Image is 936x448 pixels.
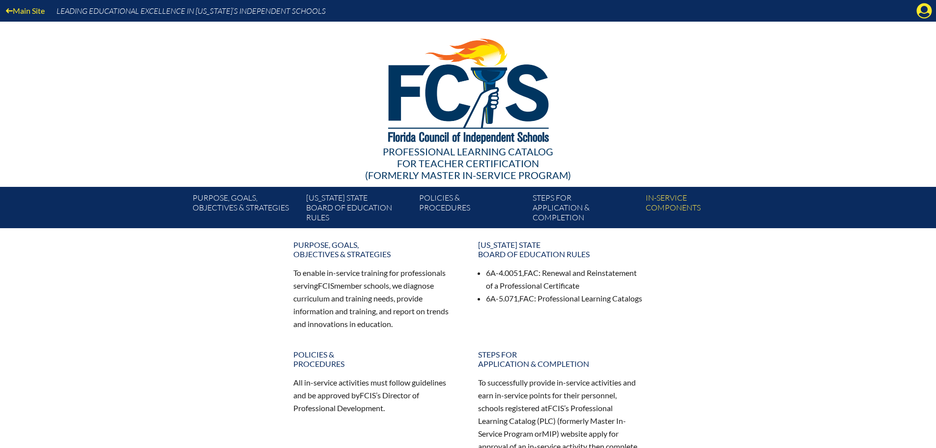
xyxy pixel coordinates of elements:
p: To enable in-service training for professionals serving member schools, we diagnose curriculum an... [293,267,458,330]
span: FCIS [360,390,376,400]
a: Steps forapplication & completion [529,191,642,228]
span: PLC [539,416,553,425]
li: 6A-5.071, : Professional Learning Catalogs [486,292,643,305]
span: FCIS [548,403,564,413]
span: FAC [524,268,539,277]
span: for Teacher Certification [397,157,539,169]
a: [US_STATE] StateBoard of Education rules [302,191,415,228]
a: Purpose, goals,objectives & strategies [189,191,302,228]
span: MIP [542,429,557,438]
a: Main Site [2,4,49,17]
a: Policies &Procedures [415,191,528,228]
a: Policies &Procedures [287,346,464,372]
div: Professional Learning Catalog (formerly Master In-service Program) [185,146,751,181]
img: FCISlogo221.eps [367,22,569,156]
li: 6A-4.0051, : Renewal and Reinstatement of a Professional Certificate [486,267,643,292]
p: All in-service activities must follow guidelines and be approved by ’s Director of Professional D... [293,376,458,415]
a: [US_STATE] StateBoard of Education rules [472,236,649,263]
span: FCIS [318,281,334,290]
span: FAC [519,294,534,303]
svg: Manage account [916,3,932,19]
a: In-servicecomponents [642,191,755,228]
a: Purpose, goals,objectives & strategies [287,236,464,263]
a: Steps forapplication & completion [472,346,649,372]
